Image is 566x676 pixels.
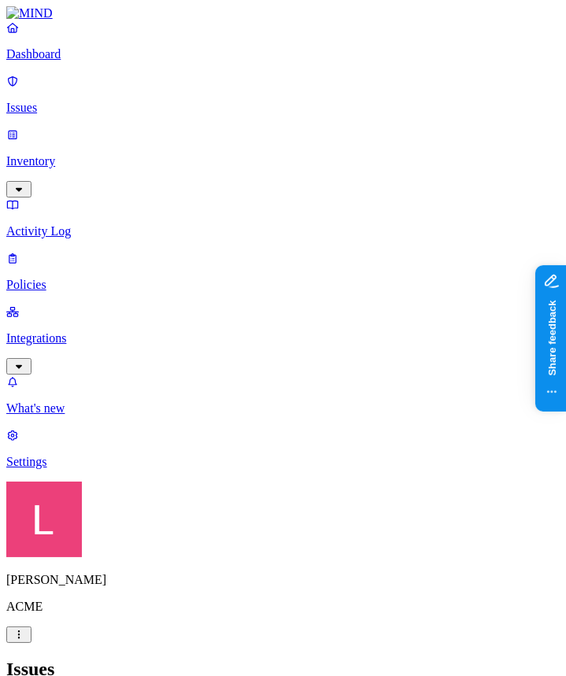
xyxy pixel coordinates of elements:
[6,305,560,372] a: Integrations
[6,278,560,292] p: Policies
[6,251,560,292] a: Policies
[6,6,560,20] a: MIND
[6,47,560,61] p: Dashboard
[6,600,560,614] p: ACME
[6,20,560,61] a: Dashboard
[6,74,560,115] a: Issues
[6,198,560,238] a: Activity Log
[6,428,560,469] a: Settings
[6,101,560,115] p: Issues
[6,331,560,345] p: Integrations
[6,482,82,557] img: Landen Brown
[6,573,560,587] p: [PERSON_NAME]
[6,375,560,416] a: What's new
[6,224,560,238] p: Activity Log
[6,154,560,168] p: Inventory
[6,127,560,195] a: Inventory
[6,6,53,20] img: MIND
[6,401,560,416] p: What's new
[6,455,560,469] p: Settings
